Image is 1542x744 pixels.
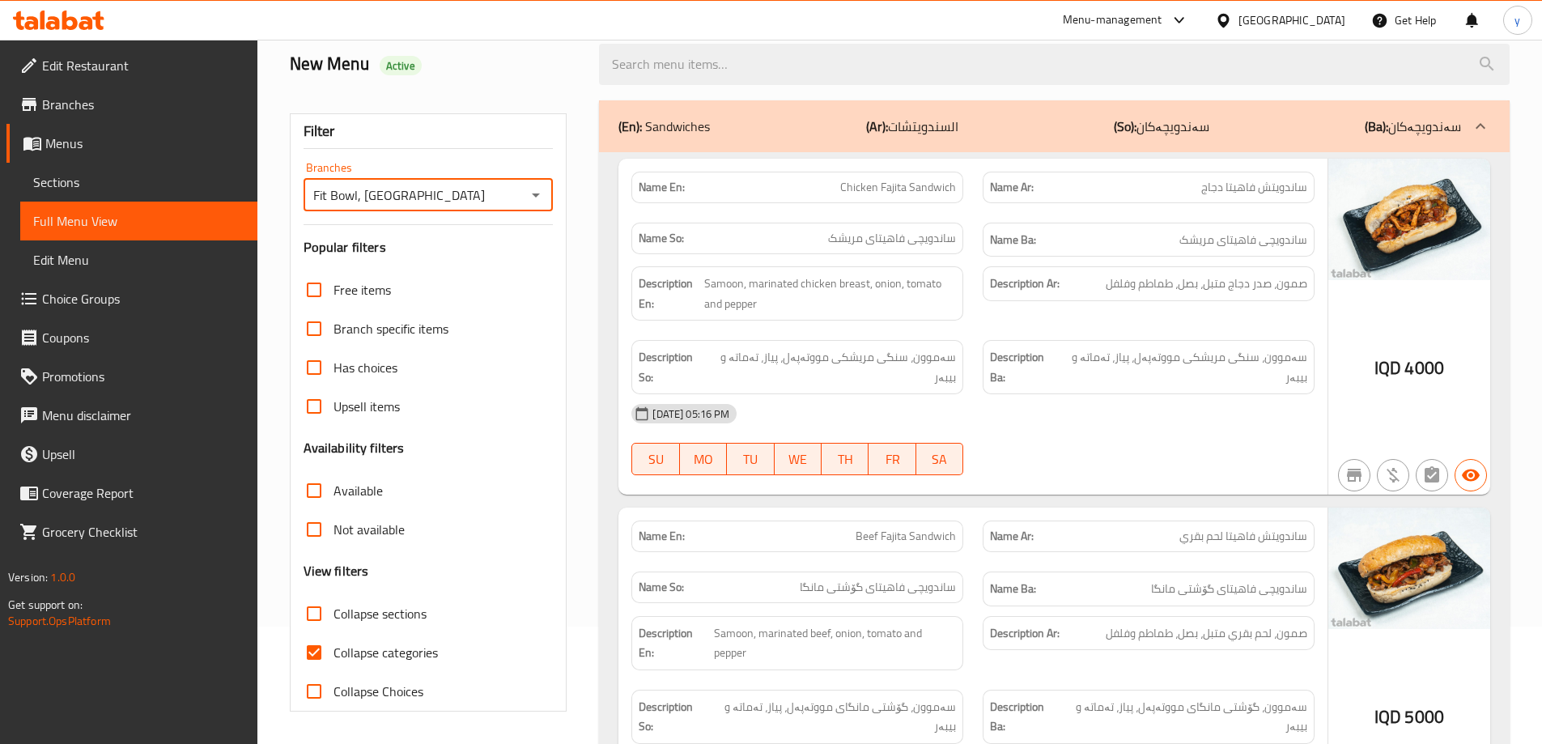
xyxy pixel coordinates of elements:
[856,528,956,545] span: Beef Fajita Sandwich
[8,567,48,588] span: Version:
[6,318,257,357] a: Coupons
[727,443,774,475] button: TU
[1106,274,1307,294] span: صمون، صدر دجاج متبل، بصل، طماطم وفلفل
[990,230,1036,250] strong: Name Ba:
[990,347,1058,387] strong: Description Ba:
[990,179,1034,196] strong: Name Ar:
[33,172,244,192] span: Sections
[639,230,684,247] strong: Name So:
[1365,117,1461,136] p: سەندویچەکان
[990,623,1060,644] strong: Description Ar:
[639,579,684,596] strong: Name So:
[33,250,244,270] span: Edit Menu
[333,319,448,338] span: Branch specific items
[42,522,244,542] span: Grocery Checklist
[828,230,956,247] span: ساندویچی فاهیتای مریشک
[875,448,909,471] span: FR
[50,567,75,588] span: 1.0.0
[333,280,391,300] span: Free items
[20,240,257,279] a: Edit Menu
[6,435,257,474] a: Upsell
[733,448,767,471] span: TU
[775,443,822,475] button: WE
[333,604,427,623] span: Collapse sections
[923,448,957,471] span: SA
[304,439,405,457] h3: Availability filters
[1114,117,1209,136] p: سەندویچەکان
[714,623,956,663] span: Samoon, marinated beef, onion, tomato and pepper
[42,367,244,386] span: Promotions
[1377,459,1409,491] button: Purchased item
[1179,528,1307,545] span: ساندويتش فاهيتا لحم بقري
[304,238,554,257] h3: Popular filters
[333,643,438,662] span: Collapse categories
[333,682,423,701] span: Collapse Choices
[990,697,1059,737] strong: Description Ba:
[6,396,257,435] a: Menu disclaimer
[646,406,736,422] span: [DATE] 05:16 PM
[20,202,257,240] a: Full Menu View
[599,44,1510,85] input: search
[781,448,815,471] span: WE
[45,134,244,153] span: Menus
[686,448,720,471] span: MO
[1238,11,1345,29] div: [GEOGRAPHIC_DATA]
[990,274,1060,294] strong: Description Ar:
[6,85,257,124] a: Branches
[1416,459,1448,491] button: Not has choices
[618,117,710,136] p: Sandwiches
[1061,347,1307,387] span: سەموون، سنگی مریشکی مووتەپەل، پیاز، تەماتە و بیبەر
[1514,11,1520,29] span: y
[639,274,701,313] strong: Description En:
[639,528,685,545] strong: Name En:
[704,274,956,313] span: Samoon, marinated chicken breast, onion, tomato and pepper
[1404,701,1444,733] span: 5000
[290,52,580,76] h2: New Menu
[42,444,244,464] span: Upsell
[990,579,1036,599] strong: Name Ba:
[1455,459,1487,491] button: Available
[639,448,673,471] span: SU
[639,347,706,387] strong: Description So:
[822,443,869,475] button: TH
[1328,159,1490,280] img: Fit_Bowl_Chicken_Fajita_S638930350561943995.jpg
[639,697,707,737] strong: Description So:
[380,58,422,74] span: Active
[525,184,547,206] button: Open
[42,406,244,425] span: Menu disclaimer
[333,520,405,539] span: Not available
[1151,579,1307,599] span: ساندویچی فاهیتای گۆشتی مانگا
[42,289,244,308] span: Choice Groups
[1365,114,1388,138] b: (Ba):
[6,46,257,85] a: Edit Restaurant
[990,528,1034,545] strong: Name Ar:
[800,579,956,596] span: ساندویچی فاهیتای گۆشتی مانگا
[1338,459,1370,491] button: Not branch specific item
[6,279,257,318] a: Choice Groups
[1063,11,1162,30] div: Menu-management
[1374,701,1401,733] span: IQD
[6,124,257,163] a: Menus
[1114,114,1136,138] b: (So):
[1404,352,1444,384] span: 4000
[869,443,915,475] button: FR
[1179,230,1307,250] span: ساندویچی فاهیتای مریشک
[42,56,244,75] span: Edit Restaurant
[6,357,257,396] a: Promotions
[42,328,244,347] span: Coupons
[6,512,257,551] a: Grocery Checklist
[1201,179,1307,196] span: ساندويتش فاهيتا دجاج
[639,179,685,196] strong: Name En:
[711,697,956,737] span: سەموون، گۆشتی مانگای مووتەپەل، پیاز، تەماتە و بیبەر
[680,443,727,475] button: MO
[333,358,397,377] span: Has choices
[6,474,257,512] a: Coverage Report
[1328,508,1490,629] img: Fit_Bowl_Beef_Fajita_sand638930350705766159.jpg
[618,114,642,138] b: (En):
[710,347,956,387] span: سەموون، سنگی مریشکی مووتەپەل، پیاز، تەماتە و بیبەر
[380,56,422,75] div: Active
[42,483,244,503] span: Coverage Report
[333,481,383,500] span: Available
[639,623,711,663] strong: Description En:
[1106,623,1307,644] span: صمون، لحم بقري متبل، بصل، طماطم وفلفل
